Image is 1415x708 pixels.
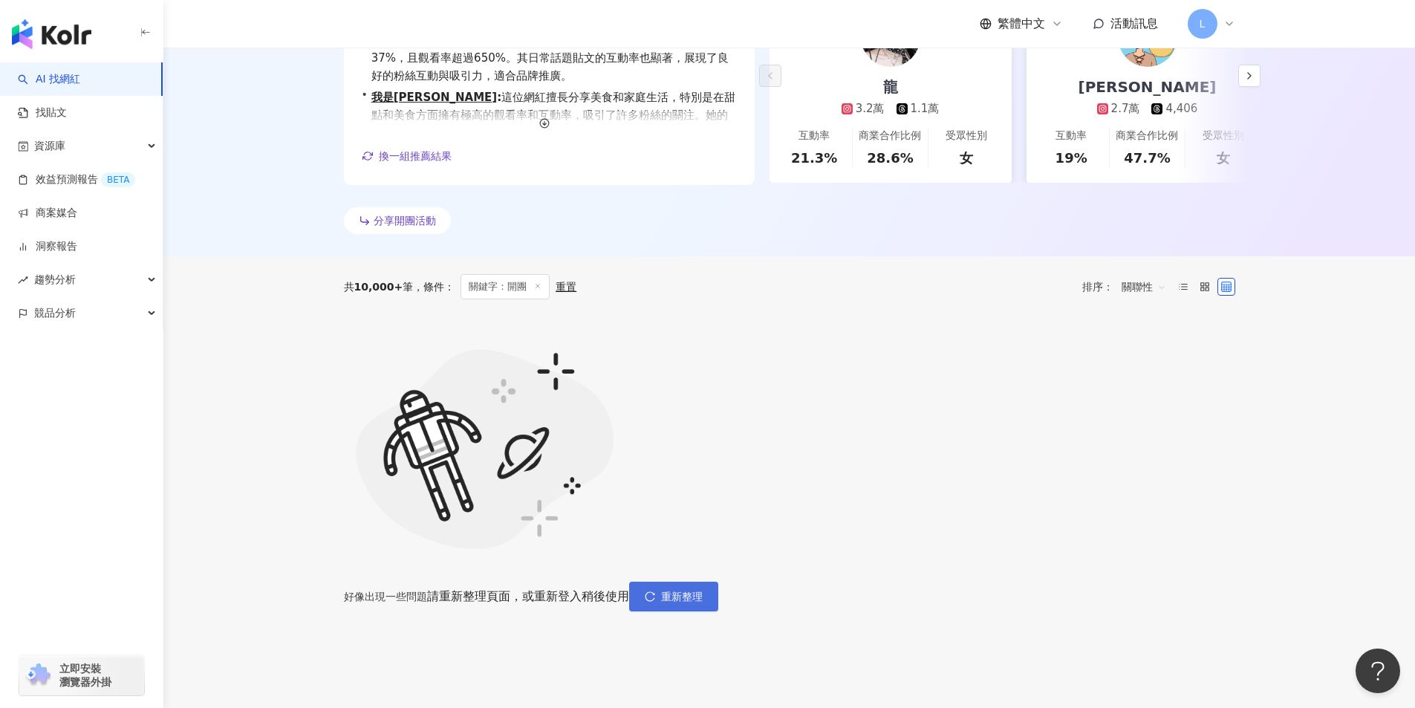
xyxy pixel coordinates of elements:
div: [PERSON_NAME] [1064,77,1232,97]
div: 重置 [556,281,576,293]
span: 趨勢分析 [34,263,76,296]
div: 商業合作比例 [859,129,921,143]
div: 商業合作比例 [1116,129,1178,143]
span: 此網紅擅長提供教育與學習內容，互動率高達37%，且觀看率超過650%。其日常話題貼文的互動率也顯著，展現了良好的粉絲互動與吸引力，適合品牌推廣。 [371,31,737,85]
div: • [362,88,737,142]
div: 龍 [868,77,913,97]
div: • [362,31,737,85]
span: 分享開團活動 [374,215,436,227]
img: logo [12,19,91,49]
a: 商案媒合 [18,206,77,221]
button: 重新整理 [629,582,718,611]
div: 互動率 [798,129,830,143]
a: searchAI 找網紅 [18,72,80,87]
span: 換一組推薦結果 [379,150,452,162]
div: 2.7萬 [1111,101,1140,117]
span: 重新整理 [661,591,703,603]
div: 女 [960,149,973,167]
button: 換一組推薦結果 [362,145,452,167]
div: 受眾性別 [1203,129,1244,143]
a: [PERSON_NAME]2.7萬4,406互動率19%商業合作比例47.7%受眾性別女 [1027,35,1269,183]
span: 請重新整理頁面，或重新登入稍後使用 [427,589,629,603]
div: 共 筆 [344,281,414,293]
span: reload [645,591,655,602]
a: 效益預測報告BETA [18,172,135,187]
a: 我是[PERSON_NAME] [371,91,497,104]
div: 47.7% [1124,149,1170,167]
span: 繁體中文 [998,16,1045,32]
span: 立即安裝 瀏覽器外掛 [59,662,111,689]
img: error [344,317,626,582]
span: 活動訊息 [1110,16,1158,30]
span: : [497,91,501,104]
a: chrome extension立即安裝 瀏覽器外掛 [19,655,144,695]
a: 找貼文 [18,105,67,120]
div: 互動率 [1055,129,1087,143]
span: 資源庫 [34,129,65,163]
div: 4,406 [1165,101,1197,117]
span: 10,000+ [354,281,403,293]
div: 21.3% [791,149,837,167]
span: rise [18,275,28,285]
div: 受眾性別 [946,129,987,143]
iframe: Help Scout Beacon - Open [1356,649,1400,693]
div: 女 [1217,149,1230,167]
div: 排序： [1082,275,1174,299]
img: chrome extension [24,663,53,687]
span: 條件 ： [413,281,455,293]
div: 19% [1055,149,1087,167]
div: 1.1萬 [911,101,940,117]
div: 28.6% [867,149,913,167]
span: 好像出現一些問題 [344,591,427,603]
span: L [1200,16,1206,32]
span: 關鍵字：開團 [461,274,550,299]
a: 洞察報告 [18,239,77,254]
span: 競品分析 [34,296,76,330]
span: 這位網紅擅長分享美食和家庭生活，特別是在甜點和美食方面擁有極高的觀看率和互動率，吸引了許多粉絲的關注。她的貼文內容多樣化，且能與粉絲進行良好的互動，建立了忠實的粉絲基礎。 [371,88,737,142]
a: 龍3.2萬1.1萬互動率21.3%商業合作比例28.6%受眾性別女 [770,35,1012,183]
div: 3.2萬 [856,101,885,117]
span: 關聯性 [1122,275,1166,299]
